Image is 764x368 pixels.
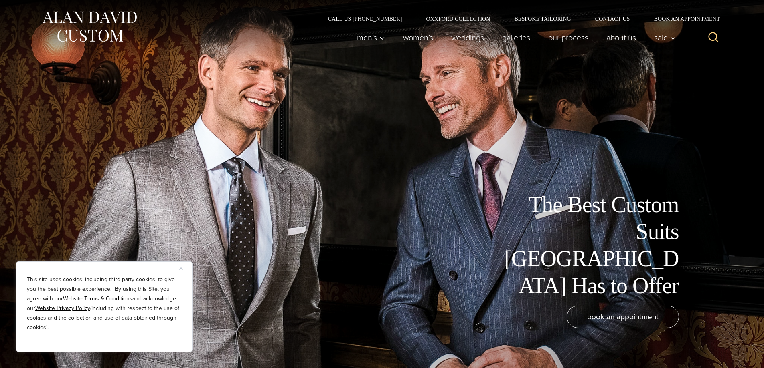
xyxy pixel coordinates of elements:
a: Website Terms & Conditions [63,294,132,303]
button: View Search Form [704,28,723,47]
a: Oxxford Collection [414,16,502,22]
span: book an appointment [587,311,659,322]
a: weddings [442,30,493,46]
a: Call Us [PHONE_NUMBER] [316,16,414,22]
p: This site uses cookies, including third party cookies, to give you the best possible experience. ... [27,275,182,332]
a: Website Privacy Policy [35,304,90,312]
a: About Us [597,30,645,46]
span: Men’s [357,34,385,42]
a: Women’s [394,30,442,46]
a: Our Process [539,30,597,46]
a: Book an Appointment [642,16,723,22]
nav: Secondary Navigation [316,16,723,22]
a: Galleries [493,30,539,46]
nav: Primary Navigation [348,30,680,46]
img: Alan David Custom [41,9,138,44]
img: Close [179,267,183,270]
a: book an appointment [567,306,679,328]
a: Bespoke Tailoring [502,16,583,22]
a: Contact Us [583,16,642,22]
span: Sale [654,34,676,42]
button: Close [179,263,189,273]
h1: The Best Custom Suits [GEOGRAPHIC_DATA] Has to Offer [499,191,679,299]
